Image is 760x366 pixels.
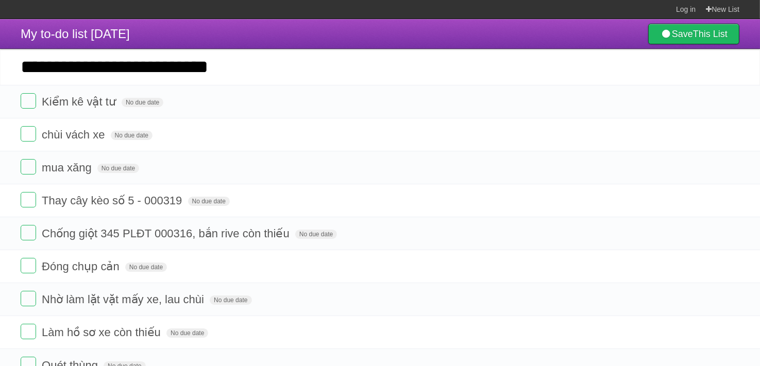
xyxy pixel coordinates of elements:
[42,260,122,273] span: Đóng chụp cản
[97,164,139,173] span: No due date
[21,27,130,41] span: My to-do list [DATE]
[188,197,230,206] span: No due date
[42,326,163,339] span: Làm hồ sơ xe còn thiếu
[42,194,184,207] span: Thay cây kèo số 5 - 000319
[42,293,207,306] span: Nhờ làm lặt vặt mấy xe, lau chùi
[42,95,119,108] span: Kiểm kê vật tư
[21,159,36,175] label: Done
[42,128,107,141] span: chùi vách xe
[648,24,739,44] a: SaveThis List
[21,225,36,240] label: Done
[210,295,251,305] span: No due date
[295,230,337,239] span: No due date
[21,192,36,207] label: Done
[21,324,36,339] label: Done
[166,328,208,338] span: No due date
[42,227,292,240] span: Chống giột 345 PLĐT 000316, bắn rive còn thiếu
[42,161,94,174] span: mua xăng
[21,258,36,273] label: Done
[122,98,163,107] span: No due date
[21,126,36,142] label: Done
[111,131,153,140] span: No due date
[21,93,36,109] label: Done
[693,29,728,39] b: This List
[21,291,36,306] label: Done
[125,263,167,272] span: No due date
